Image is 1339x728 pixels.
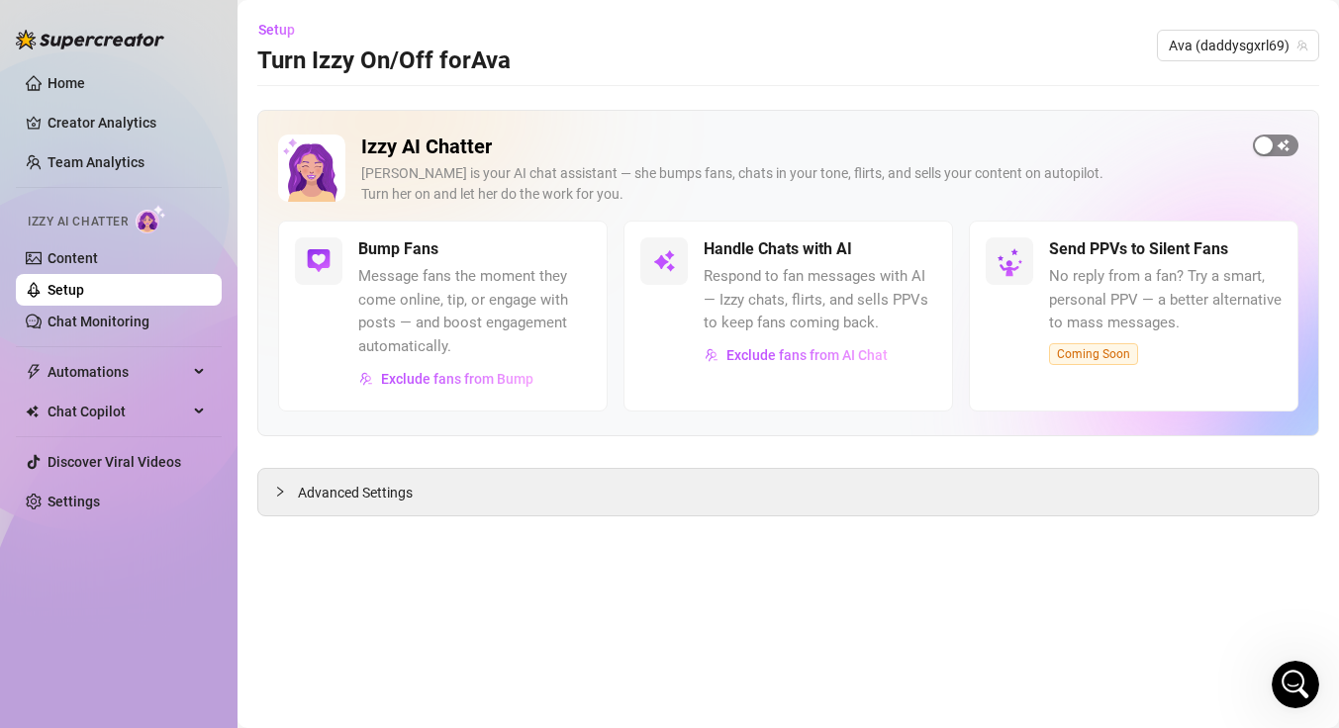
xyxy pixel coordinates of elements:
img: Izzy AI Chatter [278,135,345,202]
a: Home [48,75,85,91]
h2: Izzy - AI Chatter [20,118,376,141]
span: Home [29,595,69,609]
span: Help [230,595,265,609]
button: News [297,546,396,625]
span: team [1296,40,1308,51]
span: Exclude fans from Bump [381,371,533,387]
p: Message Online Fans automation [20,272,352,293]
button: Messages [99,546,198,625]
span: collapsed [274,486,286,498]
button: Exclude fans from Bump [358,363,534,395]
img: svg%3e [705,348,718,362]
img: Chat Copilot [26,405,39,418]
span: No reply from a fan? Try a smart, personal PPV — a better alternative to mass messages. [1049,265,1282,335]
iframe: Intercom live chat [1272,661,1319,708]
a: Team Analytics [48,154,144,170]
span: Message fans the moment they come online, tip, or engage with posts — and boost engagement automa... [358,265,591,358]
a: Setup [48,282,84,298]
h1: Help [173,10,227,44]
div: Close [347,9,383,45]
h3: Turn Izzy On/Off for Ava [257,45,511,77]
div: collapsed [274,481,298,502]
img: logo-BBDzfeDw.svg [16,30,164,49]
span: News [328,595,365,609]
span: Advanced Settings [298,482,413,503]
span: Setup [258,22,295,38]
button: Setup [257,14,311,45]
h5: Handle Chats with AI [704,237,852,261]
a: Settings [48,494,100,509]
img: silent-fans-ppv-o-N6Mmdf.svg [997,248,1028,280]
img: svg%3e [307,249,331,273]
h2: Izzy AI Chatter [361,135,1237,159]
button: Exclude fans from AI Chat [704,339,889,371]
span: thunderbolt [26,364,42,380]
p: Learn about our AI Chatter - Izzy [20,145,376,166]
button: Help [198,546,297,625]
span: Chat Copilot [48,396,188,427]
input: Search for help [13,53,383,92]
a: Creator Analytics [48,107,206,138]
h5: Bump Fans [358,237,438,261]
span: Messages [115,595,183,609]
img: svg%3e [652,249,676,273]
a: Content [48,250,98,266]
button: go back [13,8,50,45]
span: Automations [48,356,188,388]
div: [PERSON_NAME] is your AI chat assistant — she bumps fans, chats in your tone, flirts, and sells y... [361,163,1237,205]
p: Bump Online Fans Automation Settings and Reports [20,317,352,358]
p: 3 articles [20,178,84,199]
span: Exclude fans from AI Chat [726,347,888,363]
p: Instructions to set up Izzy AI [20,227,352,248]
span: Coming Soon [1049,343,1138,365]
span: Ava (daddysgxrl69) [1169,31,1307,60]
img: AI Chatter [136,205,166,233]
a: Chat Monitoring [48,314,149,329]
span: Izzy AI Chatter [28,213,128,231]
h5: Send PPVs to Silent Fans [1049,237,1228,261]
div: Search for helpSearch for help [13,53,383,92]
a: Discover Viral Videos [48,454,181,470]
img: svg%3e [359,372,373,386]
span: Respond to fan messages with AI — Izzy chats, flirts, and sells PPVs to keep fans coming back. [704,265,936,335]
